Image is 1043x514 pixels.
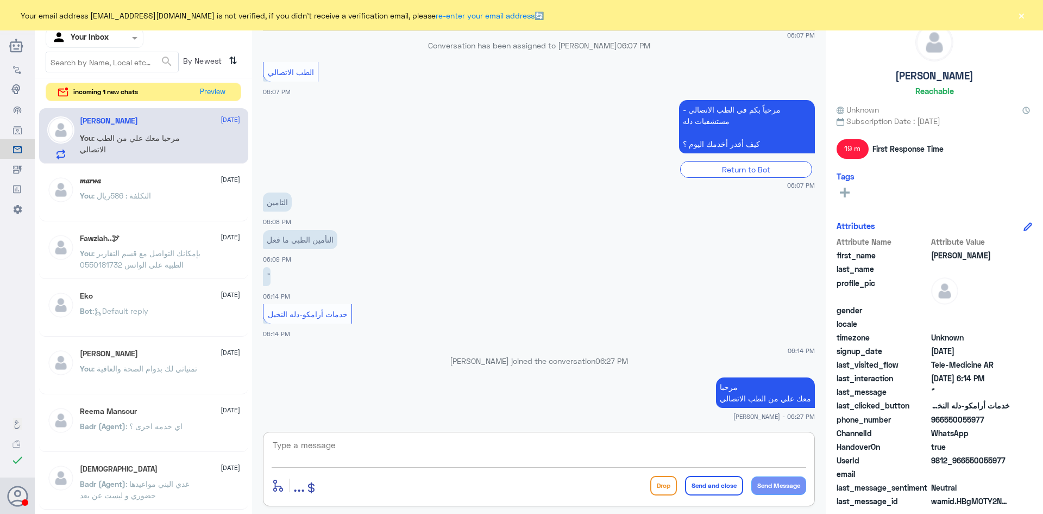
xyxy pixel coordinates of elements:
[47,465,74,492] img: defaultAdmin.png
[931,332,1010,343] span: Unknown
[931,455,1010,466] span: 9812_966550055977
[80,176,101,185] h5: 𝒎𝒂𝒓𝒘𝒂
[263,88,291,95] span: 06:07 PM
[195,83,230,101] button: Preview
[931,386,1010,398] span: ً
[80,133,93,143] span: You
[80,479,189,500] span: : غدي البني مواعيدها حضوري و ليست عن بعد
[837,455,929,466] span: UserId
[263,256,291,263] span: 06:09 PM
[931,250,1010,261] span: عبدالله
[436,11,535,20] a: re-enter your email address
[837,115,1032,127] span: Subscription Date : [DATE]
[221,405,240,415] span: [DATE]
[21,10,544,21] span: Your email address [EMAIL_ADDRESS][DOMAIN_NAME] is not verified, if you didn't receive a verifica...
[46,52,178,72] input: Search by Name, Local etc…
[80,249,93,258] span: You
[916,24,953,61] img: defaultAdmin.png
[80,116,138,126] h5: عبدالله
[931,468,1010,480] span: null
[263,355,815,367] p: [PERSON_NAME] joined the conversation
[751,476,806,495] button: Send Message
[931,400,1010,411] span: خدمات أرامكو-دله النخيل
[47,116,74,144] img: defaultAdmin.png
[263,193,292,212] p: 9/10/2025, 6:08 PM
[268,67,314,77] span: الطب الاتصالي
[179,52,224,73] span: By Newest
[837,400,929,411] span: last_clicked_button
[788,346,815,355] span: 06:14 PM
[837,386,929,398] span: last_message
[47,234,74,261] img: defaultAdmin.png
[837,414,929,425] span: phone_number
[221,232,240,242] span: [DATE]
[92,306,148,315] span: : Default reply
[837,468,929,480] span: email
[263,293,290,300] span: 06:14 PM
[931,441,1010,453] span: true
[293,475,305,495] span: ...
[47,349,74,376] img: defaultAdmin.png
[47,292,74,319] img: defaultAdmin.png
[915,86,954,96] h6: Reachable
[73,87,138,97] span: incoming 1 new chats
[93,191,151,200] span: : التكلفة : 586ريال
[221,290,240,300] span: [DATE]
[895,70,973,82] h5: [PERSON_NAME]
[80,407,137,416] h5: Reema Mansour
[931,277,958,305] img: defaultAdmin.png
[80,422,125,431] span: Badr (Agent)
[80,292,93,301] h5: Eko
[221,348,240,357] span: [DATE]
[931,345,1010,357] span: 2025-10-09T15:07:00.576Z
[837,332,929,343] span: timezone
[679,100,815,153] p: 9/10/2025, 6:07 PM
[80,249,200,269] span: : بإمكانك التواصل مع قسم التقارير الطبية على الواتس 0550181732
[617,41,650,50] span: 06:07 PM
[47,176,74,203] img: defaultAdmin.png
[263,40,815,51] p: Conversation has been assigned to [PERSON_NAME]
[650,476,677,496] button: Drop
[872,143,944,154] span: First Response Time
[931,482,1010,493] span: 0
[733,412,815,421] span: [PERSON_NAME] - 06:27 PM
[837,318,929,330] span: locale
[263,330,290,337] span: 06:14 PM
[80,234,120,243] h5: Fawziah..🕊
[931,373,1010,384] span: 2025-10-09T15:14:52.301Z
[221,115,240,125] span: [DATE]
[931,359,1010,370] span: Tele-Medicine AR
[931,496,1010,507] span: wamid.HBgMOTY2NTUwMDU1OTc3FQIAEhgUM0FBNjBGNDFGODFCNjA1REFDRDcA
[931,305,1010,316] span: null
[837,441,929,453] span: HandoverOn
[263,267,271,286] p: 9/10/2025, 6:14 PM
[837,171,854,181] h6: Tags
[221,463,240,473] span: [DATE]
[837,236,929,247] span: Attribute Name
[1016,10,1027,21] button: ×
[80,364,93,373] span: You
[125,422,183,431] span: : اي خدمه اخرى ؟
[931,428,1010,439] span: 2
[680,161,812,178] div: Return to Bot
[837,139,869,159] span: 19 m
[837,428,929,439] span: ChannelId
[263,230,337,249] p: 9/10/2025, 6:09 PM
[80,133,180,154] span: : مرحبا معك علي من الطب الاتصالي
[931,236,1010,247] span: Attribute Value
[837,277,929,302] span: profile_pic
[837,305,929,316] span: gender
[716,377,815,408] p: 9/10/2025, 6:27 PM
[837,263,929,275] span: last_name
[931,414,1010,425] span: 966550055977
[268,309,348,319] span: خدمات أرامكو-دله النخيل
[263,218,291,225] span: 06:08 PM
[787,30,815,40] span: 06:07 PM
[80,479,125,488] span: Badr (Agent)
[160,53,173,71] button: search
[80,306,92,315] span: Bot
[837,345,929,357] span: signup_date
[837,250,929,261] span: first_name
[595,356,628,366] span: 06:27 PM
[837,482,929,493] span: last_message_sentiment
